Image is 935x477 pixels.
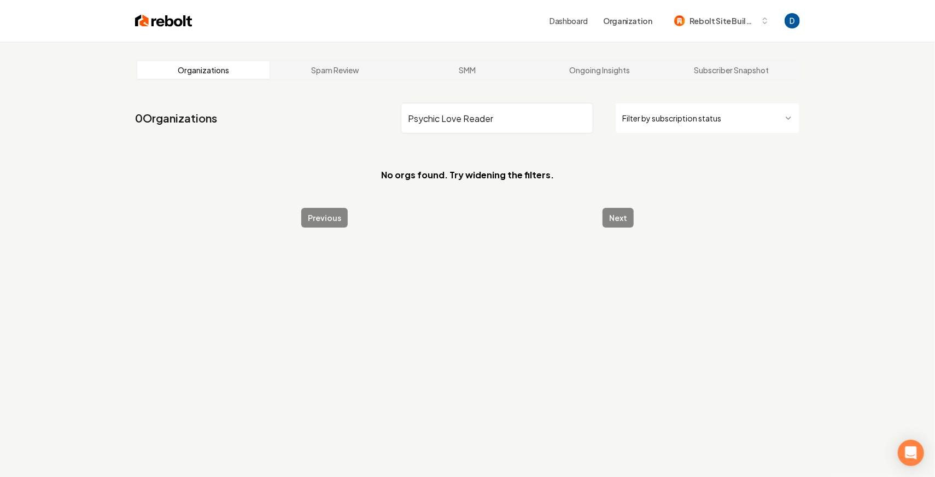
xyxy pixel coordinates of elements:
span: Rebolt Site Builder [689,15,756,27]
a: Organizations [137,61,270,79]
a: Dashboard [550,15,588,26]
img: Rebolt Site Builder [674,15,685,26]
img: Rebolt Logo [135,13,192,28]
input: Search by name or ID [401,103,593,133]
a: 0Organizations [135,110,217,126]
button: Open user button [785,13,800,28]
a: Ongoing Insights [534,61,666,79]
a: Spam Review [270,61,402,79]
div: Open Intercom Messenger [898,440,924,466]
a: Subscriber Snapshot [665,61,798,79]
section: No orgs found. Try widening the filters. [135,151,800,199]
img: David Rice [785,13,800,28]
button: Organization [597,11,659,31]
a: SMM [401,61,534,79]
